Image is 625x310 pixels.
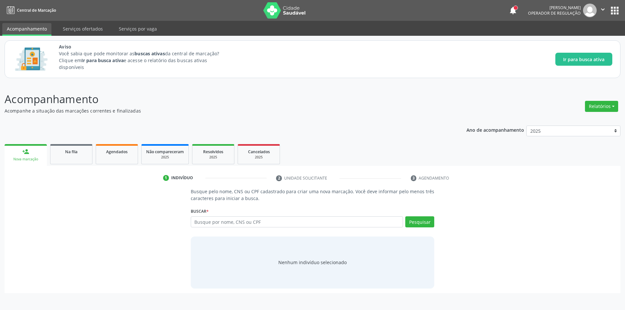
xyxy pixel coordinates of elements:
[163,175,169,181] div: 1
[278,259,347,266] div: Nenhum indivíduo selecionado
[555,53,612,66] button: Ir para busca ativa
[106,149,128,155] span: Agendados
[146,155,184,160] div: 2025
[197,155,229,160] div: 2025
[191,206,209,216] label: Buscar
[508,6,518,15] button: notifications
[203,149,223,155] span: Resolvidos
[81,57,124,63] strong: Ir para busca ativa
[405,216,434,227] button: Pesquisar
[2,23,51,36] a: Acompanhamento
[22,148,29,155] div: person_add
[599,6,606,13] i: 
[466,126,524,134] p: Ano de acompanhamento
[248,149,270,155] span: Cancelados
[59,50,231,71] p: Você sabia que pode monitorar as da central de marcação? Clique em e acesse o relatório das busca...
[5,107,436,114] p: Acompanhe a situação das marcações correntes e finalizadas
[9,157,42,162] div: Nova marcação
[5,91,436,107] p: Acompanhamento
[114,23,161,34] a: Serviços por vaga
[171,175,193,181] div: Indivíduo
[585,101,618,112] button: Relatórios
[59,43,231,50] span: Aviso
[134,50,165,57] strong: buscas ativas
[65,149,77,155] span: Na fila
[13,45,50,74] img: Imagem de CalloutCard
[5,5,56,16] a: Central de Marcação
[597,4,609,17] button: 
[528,10,581,16] span: Operador de regulação
[146,149,184,155] span: Não compareceram
[58,23,107,34] a: Serviços ofertados
[563,56,604,63] span: Ir para busca ativa
[609,5,620,16] button: apps
[583,4,597,17] img: img
[17,7,56,13] span: Central de Marcação
[191,188,435,202] p: Busque pelo nome, CNS ou CPF cadastrado para criar uma nova marcação. Você deve informar pelo men...
[528,5,581,10] div: [PERSON_NAME]
[243,155,275,160] div: 2025
[191,216,403,227] input: Busque por nome, CNS ou CPF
